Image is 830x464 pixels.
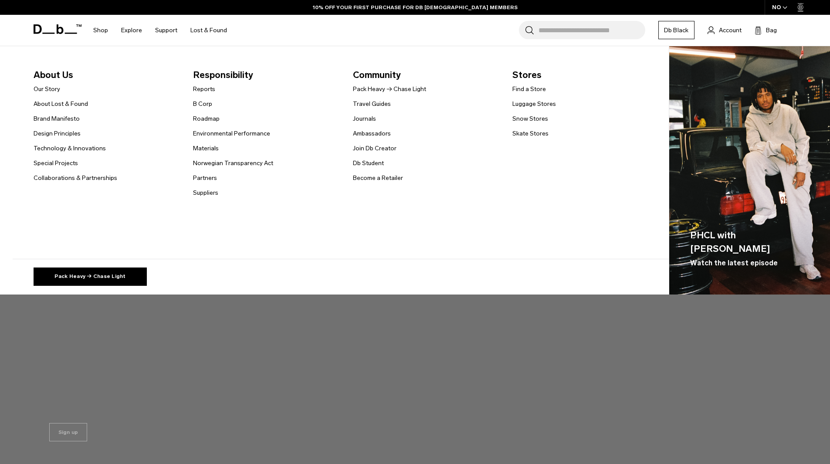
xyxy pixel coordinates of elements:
[658,21,694,39] a: Db Black
[313,3,518,11] a: 10% OFF YOUR FIRST PURCHASE FOR DB [DEMOGRAPHIC_DATA] MEMBERS
[353,129,391,138] a: Ambassadors
[193,188,218,197] a: Suppliers
[121,15,142,46] a: Explore
[512,129,549,138] a: Skate Stores
[512,99,556,108] a: Luggage Stores
[690,228,810,256] span: PHCL with [PERSON_NAME]
[353,114,376,123] a: Journals
[34,114,80,123] a: Brand Manifesto
[719,26,742,35] span: Account
[193,144,219,153] a: Materials
[34,129,81,138] a: Design Principles
[353,85,426,94] a: Pack Heavy → Chase Light
[87,15,234,46] nav: Main Navigation
[512,85,546,94] a: Find a Store
[512,114,548,123] a: Snow Stores
[34,144,106,153] a: Technology & Innovations
[34,159,78,168] a: Special Projects
[193,99,212,108] a: B Corp
[755,25,777,35] button: Bag
[193,68,339,82] span: Responsibility
[353,159,384,168] a: Db Student
[766,26,777,35] span: Bag
[193,159,273,168] a: Norwegian Transparency Act
[353,99,391,108] a: Travel Guides
[34,173,117,183] a: Collaborations & Partnerships
[193,85,215,94] a: Reports
[193,114,220,123] a: Roadmap
[353,144,396,153] a: Join Db Creator
[190,15,227,46] a: Lost & Found
[34,99,88,108] a: About Lost & Found
[353,68,499,82] span: Community
[34,268,147,286] a: Pack Heavy → Chase Light
[193,129,270,138] a: Environmental Performance
[34,85,60,94] a: Our Story
[708,25,742,35] a: Account
[34,68,180,82] span: About Us
[353,173,403,183] a: Become a Retailer
[93,15,108,46] a: Shop
[690,258,778,268] span: Watch the latest episode
[193,173,217,183] a: Partners
[155,15,177,46] a: Support
[512,68,658,82] span: Stores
